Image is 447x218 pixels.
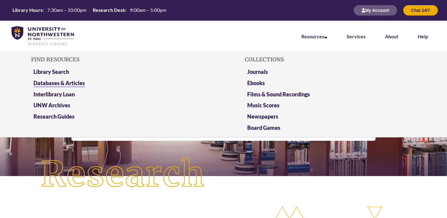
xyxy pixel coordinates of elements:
[403,8,438,13] a: Chat 24/7
[10,7,45,13] th: Library Hours:
[33,80,85,87] a: Databases & Articles
[33,113,74,120] a: Research Guides
[385,33,398,39] a: About
[10,7,169,14] a: Hours Today
[12,26,74,46] img: UNWSP Library Logo
[354,8,397,13] a: My Account
[247,102,279,109] a: Music Scores
[247,68,268,75] a: Journals
[247,80,265,86] a: Ebooks
[354,5,397,16] button: My Account
[47,7,86,13] span: 7:30am – 10:00pm
[31,57,202,63] h5: Find Resources
[130,7,166,13] span: 9:00am – 5:00pm
[33,68,69,75] a: Library Search
[247,113,278,120] a: Newspapers
[10,7,169,13] table: Hours Today
[247,91,310,98] a: Films & Sound Recordings
[418,33,428,39] a: Help
[301,33,327,39] a: Resources
[403,5,438,16] button: Chat 24/7
[23,140,224,209] img: Research
[347,33,366,39] a: Services
[245,57,416,63] h5: Collections
[247,124,280,131] a: Board Games
[90,7,127,13] th: Research Desk:
[33,91,75,98] a: Interlibrary Loan
[33,102,70,109] a: UNW Archives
